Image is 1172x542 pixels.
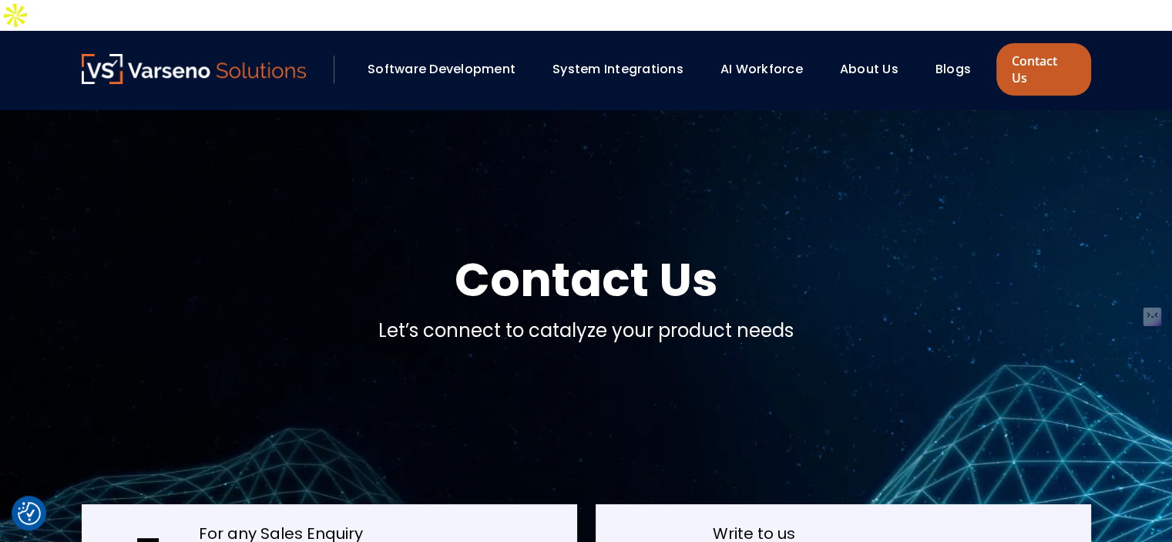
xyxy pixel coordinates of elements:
p: Let’s connect to catalyze your product needs [378,317,794,345]
img: Varseno Solutions – Product Engineering & IT Services [82,54,307,84]
a: Contact Us [996,43,1090,96]
div: AI Workforce [713,56,824,82]
a: System Integrations [552,60,683,78]
button: Cookie Settings [18,502,41,525]
h1: Contact Us [455,249,718,311]
img: Revisit consent button [18,502,41,525]
a: About Us [840,60,898,78]
div: System Integrations [545,56,705,82]
a: Blogs [935,60,971,78]
div: Software Development [360,56,537,82]
div: About Us [832,56,920,82]
a: Varseno Solutions – Product Engineering & IT Services [82,54,307,85]
a: AI Workforce [720,60,803,78]
a: Software Development [368,60,515,78]
div: Blogs [928,56,992,82]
